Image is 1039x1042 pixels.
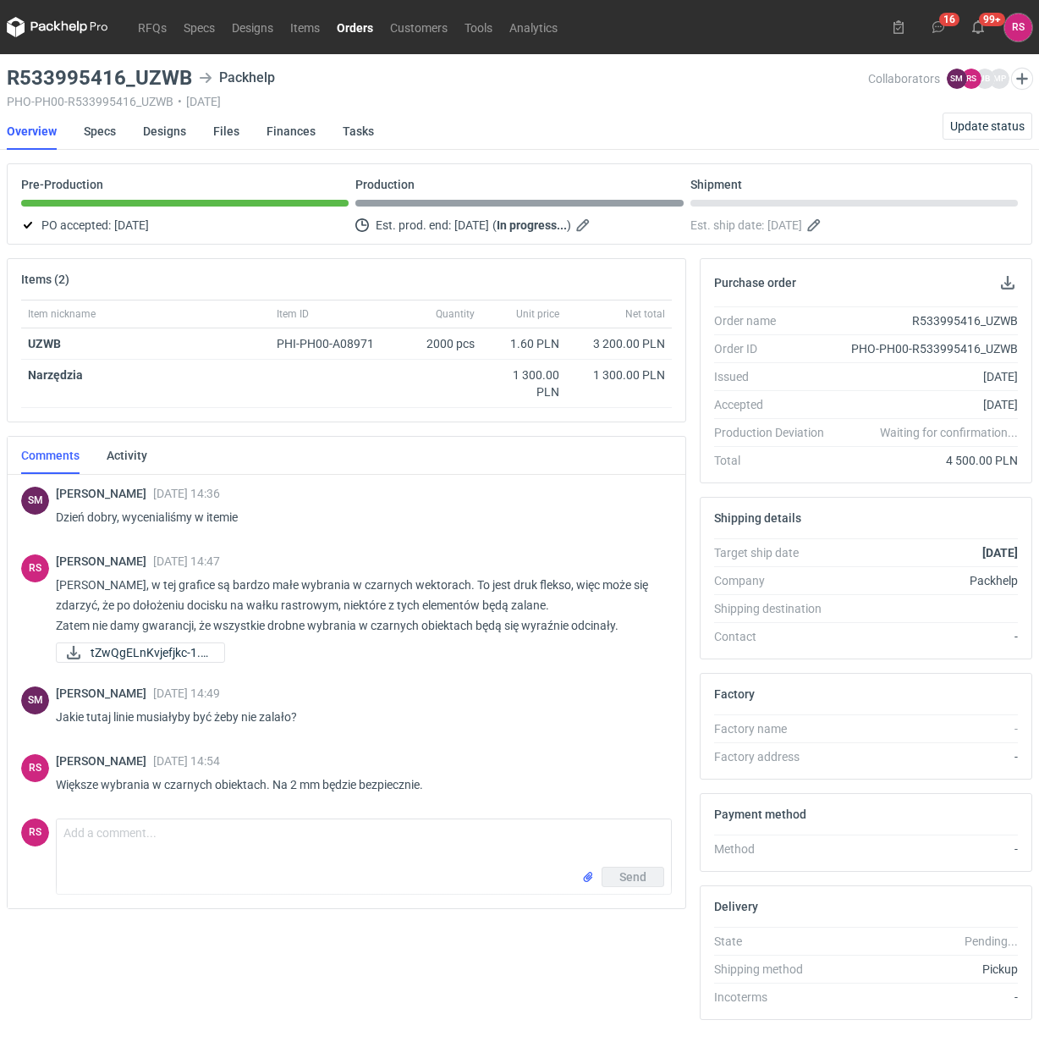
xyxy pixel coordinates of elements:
a: RFQs [129,17,175,37]
div: 2000 pcs [397,328,481,360]
a: Specs [84,113,116,150]
div: PHI-PH00-A08971 [277,335,390,352]
h2: Items (2) [21,273,69,286]
div: 3 200.00 PLN [573,335,665,352]
button: tZwQgELnKvjefjkc-1.p... [56,642,225,663]
button: Send [602,867,664,887]
div: tZwQgELnKvjefjkc-1.png [56,642,225,663]
div: Accepted [714,396,836,413]
em: Waiting for confirmation... [880,424,1018,441]
button: Edit collaborators [1011,68,1033,90]
div: 1 300.00 PLN [573,367,665,383]
div: PHO-PH00-R533995416_UZWB [DATE] [7,95,868,108]
div: PO accepted: [21,215,349,235]
div: Packhelp [835,572,1018,589]
span: [DATE] [454,215,489,235]
div: Shipping method [714,961,836,978]
h2: Shipping details [714,511,801,525]
span: [DATE] 14:49 [153,686,220,700]
a: Items [282,17,328,37]
div: Issued [714,368,836,385]
span: [PERSON_NAME] [56,487,153,500]
div: Sebastian Markut [21,487,49,515]
span: tZwQgELnKvjefjkc-1.p... [91,643,211,662]
div: Method [714,841,836,857]
span: [DATE] [114,215,149,235]
a: Customers [382,17,456,37]
figcaption: MP [989,69,1009,89]
h3: R533995416_UZWB [7,68,192,88]
div: Shipping destination [714,600,836,617]
span: [DATE] 14:36 [153,487,220,500]
a: Activity [107,437,147,474]
div: [DATE] [835,396,1018,413]
figcaption: RS [21,819,49,846]
button: RS [1004,14,1032,41]
div: Est. ship date: [690,215,1018,235]
a: Orders [328,17,382,37]
div: PHO-PH00-R533995416_UZWB [835,340,1018,357]
button: 16 [925,14,952,41]
button: Download PO [998,273,1018,293]
em: Pending... [965,934,1018,948]
h2: Delivery [714,900,758,913]
div: 4 500.00 PLN [835,452,1018,469]
p: Production [355,178,415,191]
svg: Packhelp Pro [7,17,108,37]
figcaption: RS [21,554,49,582]
div: Total [714,452,836,469]
a: Tasks [343,113,374,150]
button: Update status [943,113,1032,140]
em: ) [567,218,571,232]
p: Dzień dobry, wycenialiśmy w itemie [56,507,658,527]
a: Specs [175,17,223,37]
div: Order ID [714,340,836,357]
span: Unit price [516,307,559,321]
span: [PERSON_NAME] [56,754,153,768]
span: [DATE] 14:47 [153,554,220,568]
span: [PERSON_NAME] [56,554,153,568]
figcaption: JB [975,69,995,89]
span: Item ID [277,307,309,321]
div: - [835,748,1018,765]
div: R533995416_UZWB [835,312,1018,329]
span: [PERSON_NAME] [56,686,153,700]
span: Send [619,871,646,883]
a: Tools [456,17,501,37]
h2: Payment method [714,808,806,821]
div: Pickup [835,961,1018,978]
span: [DATE] [767,215,802,235]
figcaption: RS [961,69,981,89]
a: Analytics [501,17,566,37]
a: Files [213,113,239,150]
div: Production Deviation [714,424,836,441]
div: - [835,989,1018,1006]
div: Rafał Stani [21,554,49,582]
div: [DATE] [835,368,1018,385]
span: Net total [625,307,665,321]
a: Finances [267,113,316,150]
div: - [835,720,1018,737]
div: 1 300.00 PLN [488,367,559,400]
span: Quantity [436,307,475,321]
button: Edit estimated production end date [574,215,595,235]
a: UZWB [28,337,61,350]
div: Rafał Stani [21,819,49,846]
div: 1.60 PLN [488,335,559,352]
em: ( [492,218,497,232]
div: Packhelp [199,68,275,88]
a: Designs [223,17,282,37]
p: Shipment [690,178,742,191]
strong: In progress... [497,218,567,232]
h2: Purchase order [714,276,796,289]
div: State [714,933,836,950]
div: Incoterms [714,989,836,1006]
span: Update status [950,120,1025,132]
div: Rafał Stani [21,754,49,782]
figcaption: RS [21,754,49,782]
div: Contact [714,628,836,645]
p: Większe wybrania w czarnych obiektach. Na 2 mm będzie bezpiecznie. [56,775,658,795]
div: Company [714,572,836,589]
